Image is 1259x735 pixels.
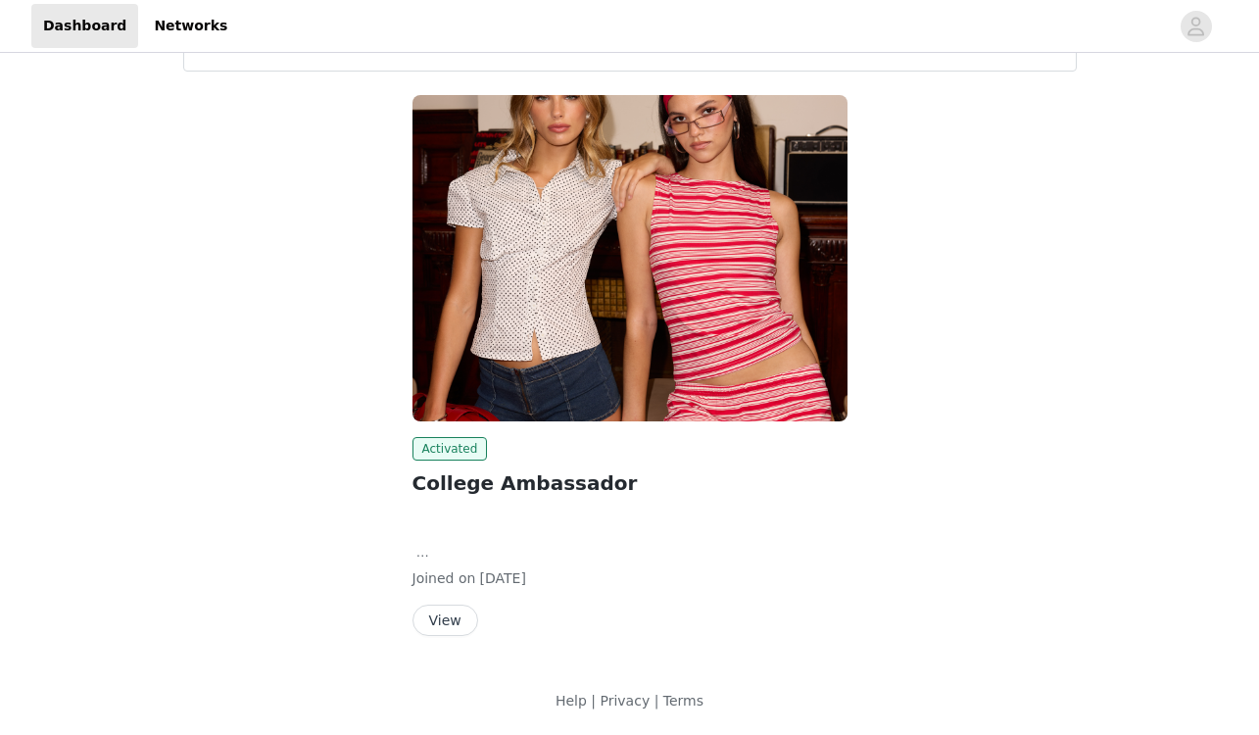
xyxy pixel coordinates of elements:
h2: College Ambassador [412,468,847,498]
button: View [412,605,478,636]
img: Edikted [412,95,847,421]
span: [DATE] [480,570,526,586]
a: View [412,613,478,628]
span: | [654,693,659,709]
a: Help [556,693,587,709]
span: Activated [412,437,488,461]
a: Dashboard [31,4,138,48]
span: | [591,693,596,709]
div: avatar [1186,11,1205,42]
span: Joined on [412,570,476,586]
a: Terms [663,693,703,709]
a: Privacy [600,693,650,709]
a: Networks [142,4,239,48]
